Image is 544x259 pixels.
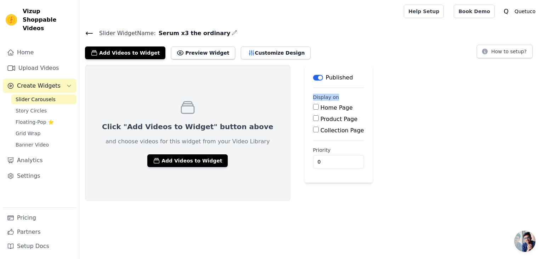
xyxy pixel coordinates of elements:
a: How to setup? [477,50,533,56]
a: Analytics [3,153,76,167]
a: Partners [3,225,76,239]
a: Book Demo [454,5,494,18]
button: How to setup? [477,45,533,58]
label: Home Page [321,104,353,111]
span: Create Widgets [17,82,61,90]
a: Pricing [3,211,76,225]
a: Chat abierto [514,231,535,252]
label: Product Page [321,116,358,122]
p: Click "Add Videos to Widget" button above [102,122,273,132]
a: Help Setup [404,5,444,18]
button: Create Widgets [3,79,76,93]
span: Banner Video [16,141,49,148]
p: Quetuco [512,5,538,18]
a: Banner Video [11,140,76,150]
span: Serum x3 the ordinary [156,29,231,38]
span: Floating-Pop ⭐ [16,119,54,126]
a: Settings [3,169,76,183]
button: Add Videos to Widget [85,46,165,59]
span: Vizup Shoppable Videos [23,7,73,33]
text: Q [504,8,509,15]
label: Priority [313,147,364,154]
button: Q Quetuco [500,5,538,18]
span: Grid Wrap [16,130,40,137]
p: and choose videos for this widget from your Video Library [106,137,270,146]
div: Edit Name [232,28,237,38]
span: Slider Widget Name: [93,29,156,38]
a: Floating-Pop ⭐ [11,117,76,127]
a: Upload Videos [3,61,76,75]
img: Vizup [6,14,17,26]
button: Add Videos to Widget [147,154,228,167]
a: Grid Wrap [11,128,76,138]
a: Home [3,45,76,60]
a: Setup Docs [3,239,76,253]
button: Preview Widget [171,46,235,59]
a: Slider Carousels [11,94,76,104]
button: Customize Design [241,46,311,59]
legend: Display on [313,94,339,101]
label: Collection Page [321,127,364,134]
p: Published [326,73,353,82]
a: Story Circles [11,106,76,116]
span: Slider Carousels [16,96,56,103]
span: Story Circles [16,107,47,114]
